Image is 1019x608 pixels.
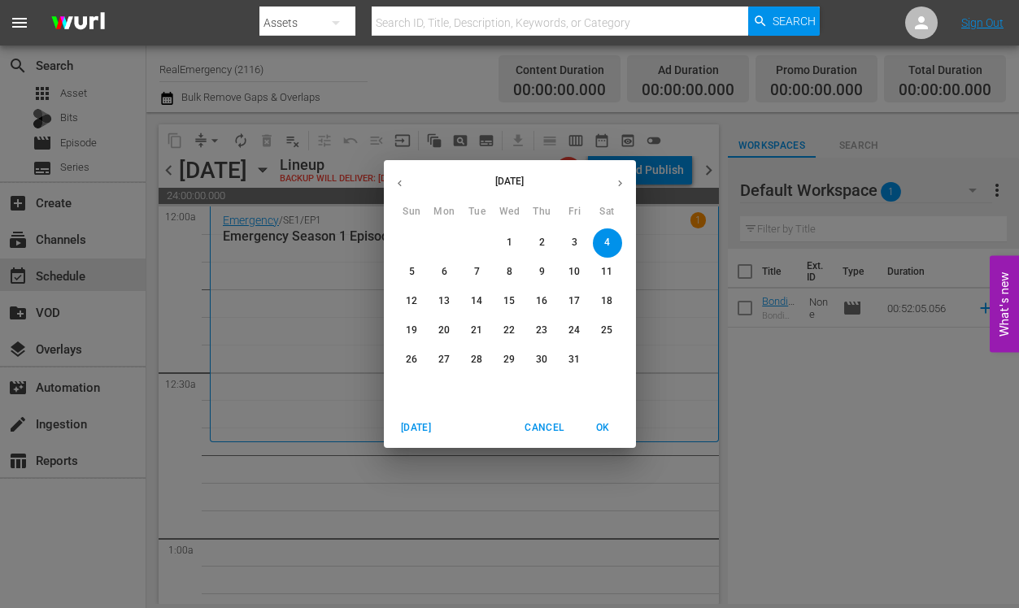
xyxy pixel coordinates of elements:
[560,316,590,345] button: 24
[507,236,512,250] p: 1
[463,204,492,220] span: Tue
[495,258,525,287] button: 8
[503,294,515,308] p: 15
[503,353,515,367] p: 29
[584,419,623,436] span: OK
[560,204,590,220] span: Fri
[398,258,427,287] button: 5
[438,294,450,308] p: 13
[406,353,417,367] p: 26
[474,265,480,279] p: 7
[560,287,590,316] button: 17
[525,419,564,436] span: Cancel
[495,287,525,316] button: 15
[398,316,427,345] button: 19
[430,345,459,375] button: 27
[398,204,427,220] span: Sun
[536,353,547,367] p: 30
[495,345,525,375] button: 29
[406,294,417,308] p: 12
[593,287,622,316] button: 18
[560,228,590,258] button: 3
[560,258,590,287] button: 10
[430,204,459,220] span: Mon
[568,294,580,308] p: 17
[398,287,427,316] button: 12
[528,228,557,258] button: 2
[471,324,482,337] p: 21
[601,324,612,337] p: 25
[528,204,557,220] span: Thu
[528,345,557,375] button: 30
[495,204,525,220] span: Wed
[568,353,580,367] p: 31
[601,265,612,279] p: 11
[560,345,590,375] button: 31
[961,16,1004,29] a: Sign Out
[397,419,436,436] span: [DATE]
[604,236,610,250] p: 4
[593,316,622,345] button: 25
[539,236,545,250] p: 2
[463,316,492,345] button: 21
[463,258,492,287] button: 7
[463,287,492,316] button: 14
[463,345,492,375] button: 28
[398,345,427,375] button: 26
[539,265,545,279] p: 9
[593,204,622,220] span: Sat
[593,258,622,287] button: 11
[438,353,450,367] p: 27
[406,324,417,337] p: 19
[528,316,557,345] button: 23
[409,265,415,279] p: 5
[430,258,459,287] button: 6
[390,415,442,441] button: [DATE]
[568,265,580,279] p: 10
[577,415,629,441] button: OK
[442,265,447,279] p: 6
[10,13,29,33] span: menu
[507,265,512,279] p: 8
[430,316,459,345] button: 20
[593,228,622,258] button: 4
[39,4,117,42] img: ans4CAIJ8jUAAAAAAAAAAAAAAAAAAAAAAAAgQb4GAAAAAAAAAAAAAAAAAAAAAAAAJMjXAAAAAAAAAAAAAAAAAAAAAAAAgAT5G...
[990,256,1019,353] button: Open Feedback Widget
[503,324,515,337] p: 22
[536,294,547,308] p: 16
[430,287,459,316] button: 13
[438,324,450,337] p: 20
[528,287,557,316] button: 16
[416,174,604,189] p: [DATE]
[495,316,525,345] button: 22
[601,294,612,308] p: 18
[572,236,577,250] p: 3
[773,7,816,36] span: Search
[471,353,482,367] p: 28
[568,324,580,337] p: 24
[471,294,482,308] p: 14
[536,324,547,337] p: 23
[518,415,570,441] button: Cancel
[528,258,557,287] button: 9
[495,228,525,258] button: 1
